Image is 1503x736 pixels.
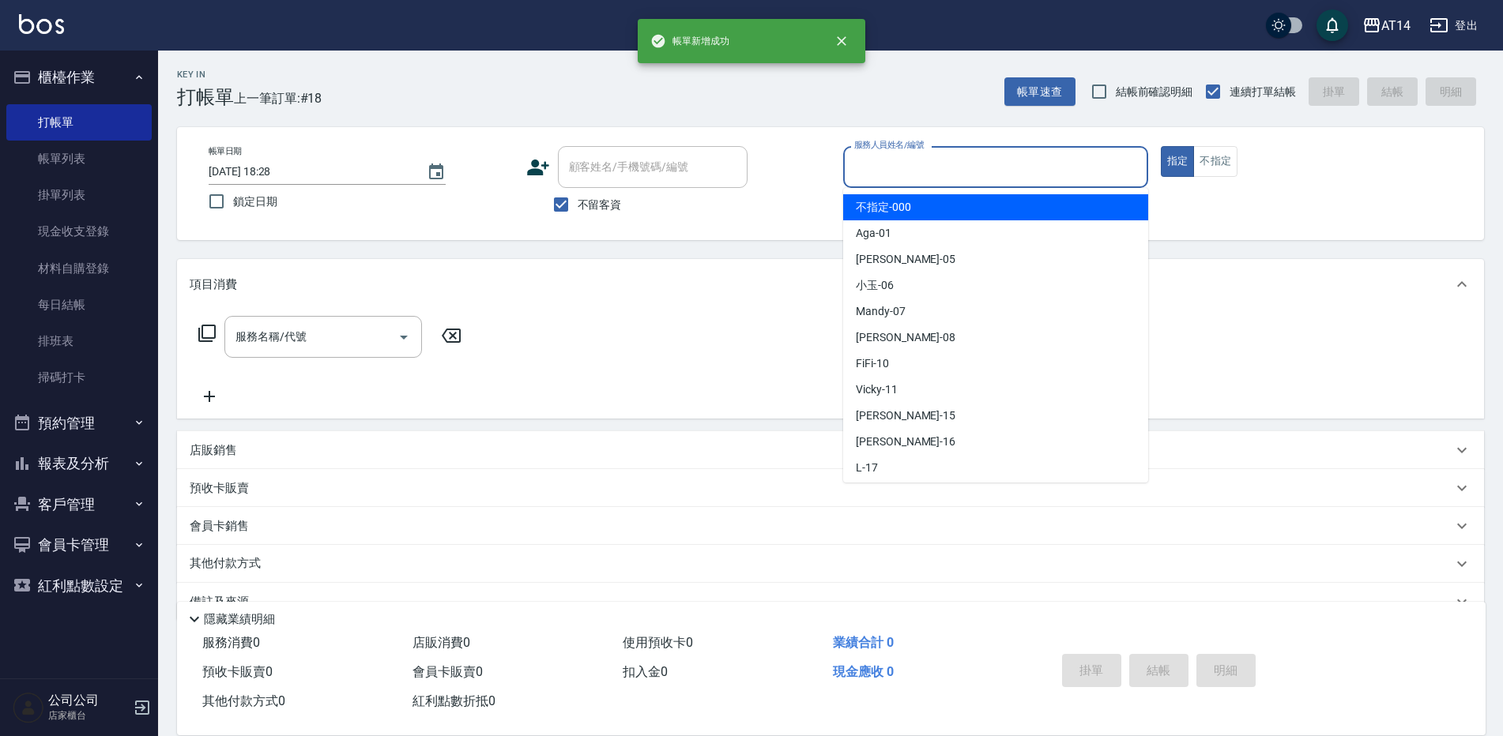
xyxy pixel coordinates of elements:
[209,159,411,185] input: YYYY/MM/DD hh:mm
[6,565,152,606] button: 紅利點數設定
[209,145,242,157] label: 帳單日期
[1423,11,1484,40] button: 登出
[177,545,1484,583] div: 其他付款方式
[417,153,455,191] button: Choose date, selected date is 2025-09-23
[1004,77,1075,107] button: 帳單速查
[177,259,1484,310] div: 項目消費
[6,524,152,565] button: 會員卡管理
[391,325,416,350] button: Open
[6,213,152,250] a: 現金收支登錄
[650,33,729,49] span: 帳單新增成功
[1116,84,1193,100] span: 結帳前確認明細
[1161,146,1195,177] button: 指定
[190,555,269,573] p: 其他付款方式
[177,431,1484,469] div: 店販銷售
[1381,16,1411,36] div: AT14
[6,403,152,444] button: 預約管理
[6,177,152,213] a: 掛單列表
[19,14,64,34] img: Logo
[856,277,894,294] span: 小玉 -06
[6,57,152,98] button: 櫃檯作業
[6,323,152,359] a: 排班表
[833,635,894,650] span: 業績合計 0
[856,434,955,450] span: [PERSON_NAME] -16
[13,692,44,723] img: Person
[854,139,924,151] label: 服務人員姓名/編號
[6,104,152,141] a: 打帳單
[177,583,1484,621] div: 備註及來源
[48,693,129,708] h5: 公司公司
[177,507,1484,545] div: 會員卡銷售
[412,693,495,708] span: 紅利點數折抵 0
[204,611,275,628] p: 隱藏業績明細
[48,708,129,723] p: 店家櫃台
[6,287,152,323] a: 每日結帳
[824,24,859,58] button: close
[856,225,891,242] span: Aga -01
[177,469,1484,507] div: 預收卡販賣
[6,484,152,525] button: 客戶管理
[623,635,693,650] span: 使用預收卡 0
[623,664,668,679] span: 扣入金 0
[190,518,249,535] p: 會員卡銷售
[190,480,249,497] p: 預收卡販賣
[190,442,237,459] p: 店販銷售
[833,664,894,679] span: 現金應收 0
[6,250,152,287] a: 材料自購登錄
[202,664,273,679] span: 預收卡販賣 0
[856,251,955,268] span: [PERSON_NAME] -05
[190,276,237,293] p: 項目消費
[177,86,234,108] h3: 打帳單
[1317,9,1348,41] button: save
[190,594,249,610] p: 備註及來源
[202,635,260,650] span: 服務消費 0
[856,329,955,346] span: [PERSON_NAME] -08
[202,693,285,708] span: 其他付款方式 0
[856,355,889,372] span: FiFi -10
[177,69,234,80] h2: Key In
[1356,9,1417,42] button: AT14
[6,141,152,177] a: 帳單列表
[856,199,911,216] span: 不指定 -000
[1193,146,1237,177] button: 不指定
[6,443,152,484] button: 報表及分析
[856,303,906,320] span: Mandy -07
[234,88,322,108] span: 上一筆訂單:#18
[1230,84,1296,100] span: 連續打單結帳
[856,407,955,424] span: [PERSON_NAME] -15
[412,664,483,679] span: 會員卡販賣 0
[412,635,470,650] span: 店販消費 0
[6,359,152,396] a: 掃碼打卡
[856,381,898,398] span: Vicky -11
[578,197,622,213] span: 不留客資
[856,460,878,476] span: L -17
[233,193,277,210] span: 鎖定日期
